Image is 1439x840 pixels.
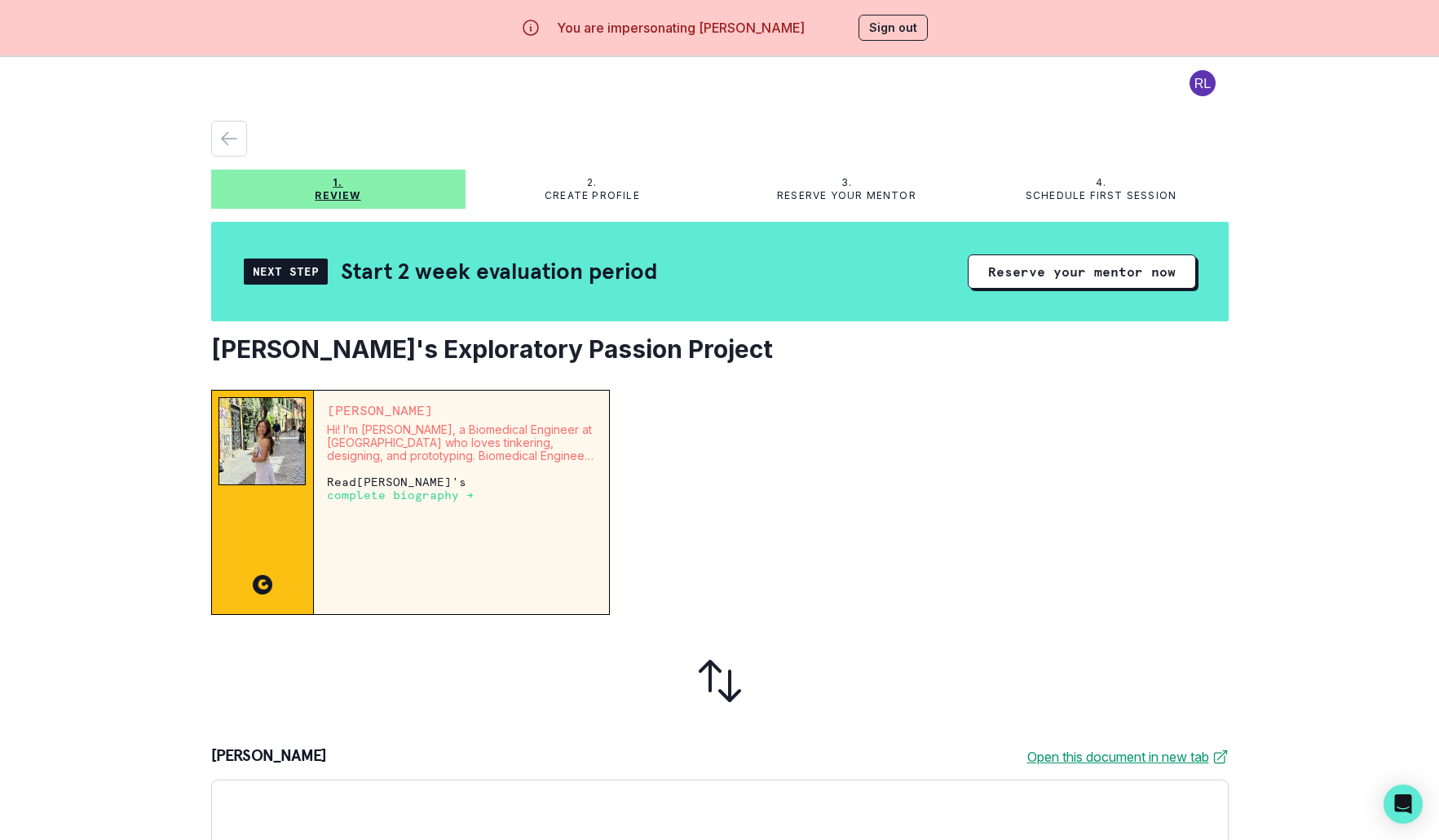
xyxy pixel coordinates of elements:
[968,254,1196,289] button: Reserve your mentor now
[1176,70,1229,96] button: profile picture
[327,488,474,502] a: complete biography →
[253,575,272,595] img: CC image
[218,397,307,485] img: Mentor Image
[841,176,852,189] p: 3.
[341,257,657,285] h2: Start 2 week evaluation period
[327,404,597,417] p: [PERSON_NAME]
[557,18,805,38] p: You are impersonating [PERSON_NAME]
[327,423,597,462] p: Hi! I’m [PERSON_NAME], a Biomedical Engineer at [GEOGRAPHIC_DATA] who loves tinkering, designing,...
[545,189,640,202] p: Create profile
[1026,189,1176,202] p: Schedule first session
[1096,176,1106,189] p: 4.
[1027,747,1229,767] a: Open this document in new tab
[327,475,597,502] p: Read [PERSON_NAME] 's
[327,489,474,502] p: complete biography →
[244,259,328,285] div: Next Step
[777,189,916,202] p: Reserve your mentor
[859,15,928,41] button: Sign out
[587,176,597,189] p: 2.
[315,189,360,202] p: Review
[211,334,1229,364] h2: [PERSON_NAME]'s Exploratory Passion Project
[1384,785,1423,824] div: Open Intercom Messenger
[211,747,327,767] p: [PERSON_NAME]
[333,176,342,189] p: 1.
